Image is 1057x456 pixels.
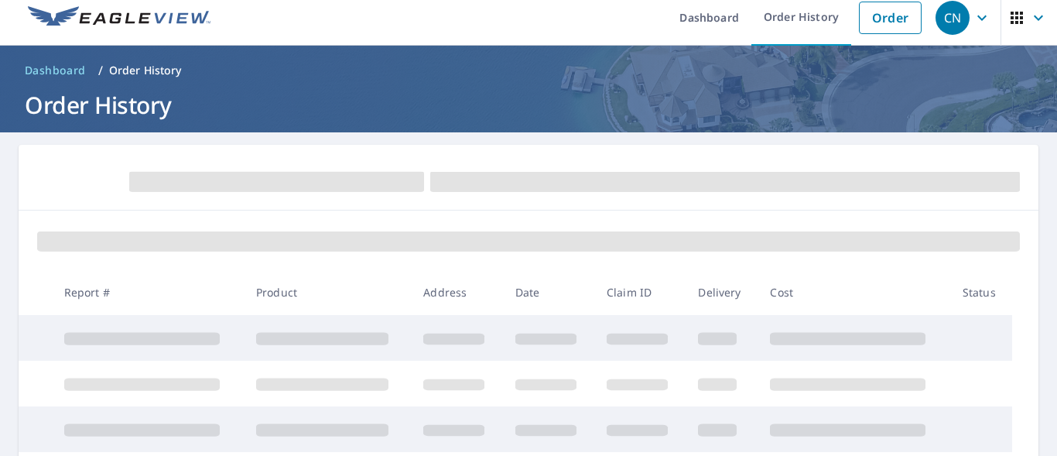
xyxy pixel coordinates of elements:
span: Dashboard [25,63,86,78]
div: CN [936,1,970,35]
th: Address [411,269,502,315]
th: Cost [758,269,949,315]
th: Date [503,269,594,315]
th: Delivery [686,269,758,315]
a: Order [859,2,922,34]
a: Dashboard [19,58,92,83]
p: Order History [109,63,182,78]
img: EV Logo [28,6,210,29]
th: Report # [52,269,244,315]
th: Product [244,269,411,315]
th: Status [950,269,1012,315]
nav: breadcrumb [19,58,1038,83]
th: Claim ID [594,269,686,315]
li: / [98,61,103,80]
h1: Order History [19,89,1038,121]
